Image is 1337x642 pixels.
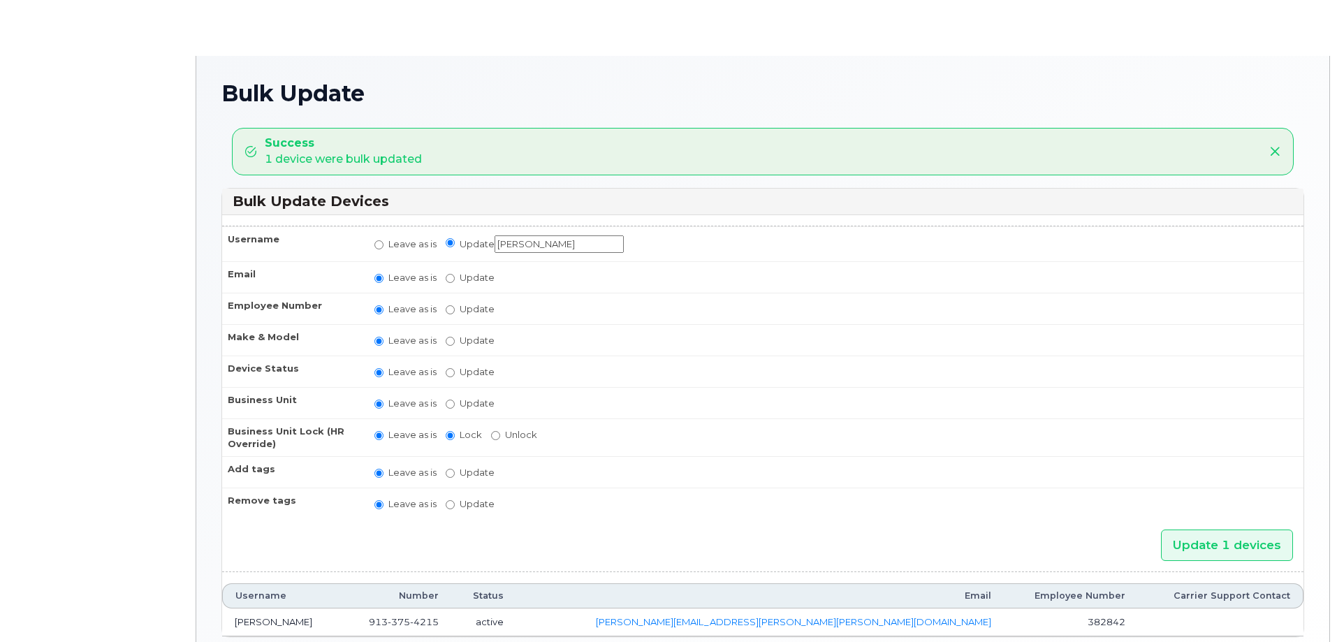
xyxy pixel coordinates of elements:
[374,397,437,410] label: Leave as is
[446,466,495,479] label: Update
[222,583,341,608] th: Username
[446,302,495,316] label: Update
[491,431,500,440] input: Unlock
[341,583,451,608] th: Number
[374,274,383,283] input: Leave as is
[446,365,495,379] label: Update
[222,293,362,324] th: Employee Number
[374,428,437,442] label: Leave as is
[374,400,383,409] input: Leave as is
[222,324,362,356] th: Make & Model
[446,337,455,346] input: Update
[265,136,422,152] strong: Success
[222,608,341,636] td: [PERSON_NAME]
[491,428,537,442] label: Unlock
[495,235,624,253] input: Update
[451,583,516,608] th: Status
[374,305,383,314] input: Leave as is
[1161,530,1293,561] input: Update 1 devices
[222,226,362,261] th: Username
[410,616,439,627] span: 4215
[446,334,495,347] label: Update
[446,305,455,314] input: Update
[516,583,1004,608] th: Email
[369,616,439,627] span: 913
[446,368,455,377] input: Update
[374,466,437,479] label: Leave as is
[446,235,624,253] label: Update
[446,431,455,440] input: Lock
[446,500,455,509] input: Update
[446,497,495,511] label: Update
[374,334,437,347] label: Leave as is
[374,238,437,251] label: Leave as is
[374,302,437,316] label: Leave as is
[1138,583,1303,608] th: Carrier Support Contact
[233,192,1293,211] h3: Bulk Update Devices
[222,488,362,519] th: Remove tags
[222,387,362,418] th: Business Unit
[221,81,1304,105] h1: Bulk Update
[374,365,437,379] label: Leave as is
[222,261,362,293] th: Email
[222,456,362,488] th: Add tags
[446,238,455,247] input: Update
[265,136,422,168] div: 1 device were bulk updated
[446,271,495,284] label: Update
[374,271,437,284] label: Leave as is
[446,469,455,478] input: Update
[1004,583,1138,608] th: Employee Number
[222,418,362,456] th: Business Unit Lock (HR Override)
[374,337,383,346] input: Leave as is
[446,428,482,442] label: Lock
[1004,608,1138,636] td: 382842
[374,240,383,249] input: Leave as is
[374,431,383,440] input: Leave as is
[596,616,991,627] a: [PERSON_NAME][EMAIL_ADDRESS][PERSON_NAME][PERSON_NAME][DOMAIN_NAME]
[388,616,410,627] span: 375
[222,356,362,387] th: Device Status
[374,500,383,509] input: Leave as is
[374,368,383,377] input: Leave as is
[374,469,383,478] input: Leave as is
[374,497,437,511] label: Leave as is
[446,397,495,410] label: Update
[451,608,516,636] td: active
[446,274,455,283] input: Update
[446,400,455,409] input: Update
